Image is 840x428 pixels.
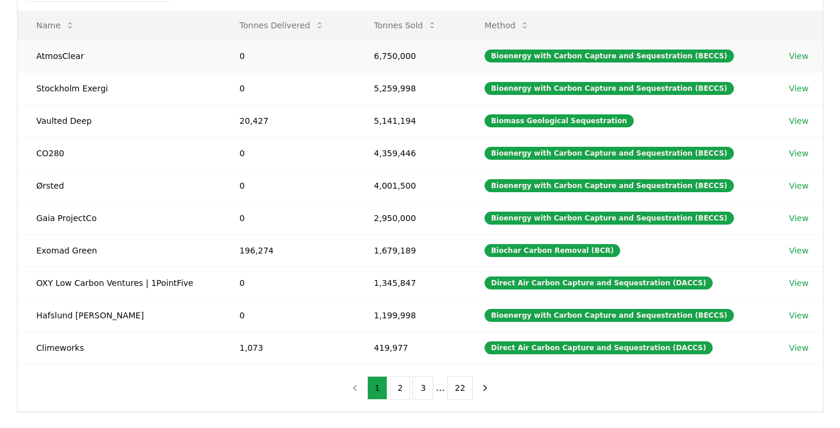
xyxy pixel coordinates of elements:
td: 419,977 [355,331,466,364]
a: View [789,83,808,94]
a: View [789,245,808,256]
td: Exomad Green [18,234,221,266]
button: Name [27,14,84,37]
div: Bioenergy with Carbon Capture and Sequestration (BECCS) [485,82,734,95]
button: Tonnes Delivered [230,14,334,37]
a: View [789,50,808,62]
button: next page [475,376,495,400]
button: 1 [367,376,388,400]
td: 5,141,194 [355,104,466,137]
td: 1,199,998 [355,299,466,331]
button: 3 [413,376,433,400]
td: 20,427 [220,104,355,137]
a: View [789,147,808,159]
td: 2,950,000 [355,202,466,234]
div: Direct Air Carbon Capture and Sequestration (DACCS) [485,341,713,354]
td: Stockholm Exergi [18,72,221,104]
a: View [789,342,808,354]
a: View [789,180,808,192]
div: Bioenergy with Carbon Capture and Sequestration (BECCS) [485,179,734,192]
td: 0 [220,72,355,104]
td: 0 [220,169,355,202]
td: 0 [220,266,355,299]
td: Vaulted Deep [18,104,221,137]
td: 196,274 [220,234,355,266]
td: 4,001,500 [355,169,466,202]
div: Biochar Carbon Removal (BCR) [485,244,620,257]
div: Bioenergy with Carbon Capture and Sequestration (BECCS) [485,212,734,225]
td: CO280 [18,137,221,169]
a: View [789,277,808,289]
td: 0 [220,202,355,234]
button: Tonnes Sold [364,14,446,37]
button: Method [475,14,539,37]
a: View [789,212,808,224]
td: 5,259,998 [355,72,466,104]
td: AtmosClear [18,39,221,72]
td: 6,750,000 [355,39,466,72]
div: Bioenergy with Carbon Capture and Sequestration (BECCS) [485,147,734,160]
td: 4,359,446 [355,137,466,169]
td: 0 [220,299,355,331]
td: OXY Low Carbon Ventures | 1PointFive [18,266,221,299]
li: ... [436,381,444,395]
div: Direct Air Carbon Capture and Sequestration (DACCS) [485,276,713,289]
div: Biomass Geological Sequestration [485,114,634,127]
button: 22 [447,376,473,400]
td: 0 [220,137,355,169]
td: 1,345,847 [355,266,466,299]
td: Climeworks [18,331,221,364]
td: 1,679,189 [355,234,466,266]
td: 0 [220,39,355,72]
td: Hafslund [PERSON_NAME] [18,299,221,331]
a: View [789,310,808,321]
td: Ørsted [18,169,221,202]
button: 2 [390,376,410,400]
a: View [789,115,808,127]
div: Bioenergy with Carbon Capture and Sequestration (BECCS) [485,50,734,62]
td: Gaia ProjectCo [18,202,221,234]
div: Bioenergy with Carbon Capture and Sequestration (BECCS) [485,309,734,322]
td: 1,073 [220,331,355,364]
